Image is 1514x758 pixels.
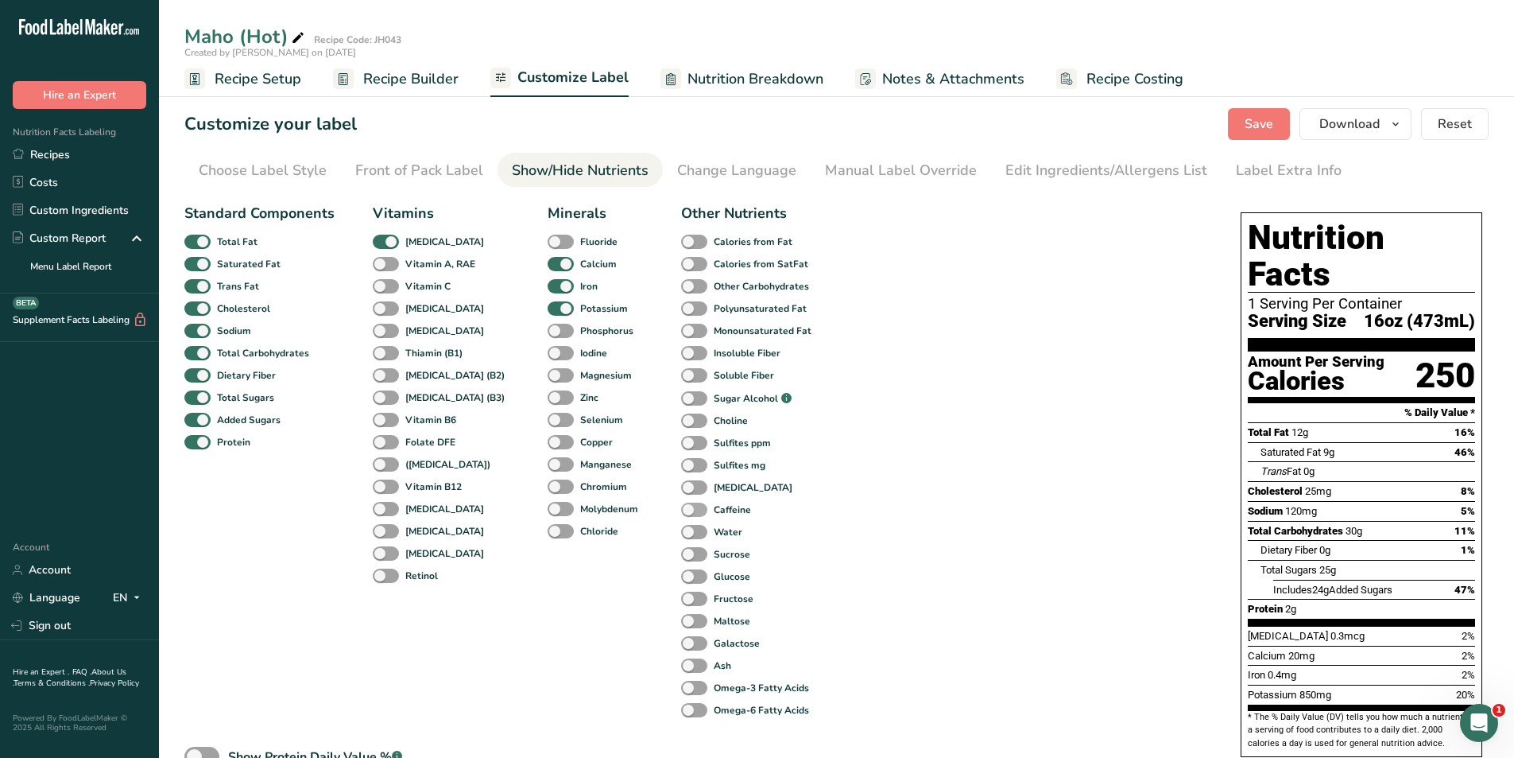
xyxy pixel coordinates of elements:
span: 11% [1454,525,1475,537]
span: 2% [1462,630,1475,642]
div: Minerals [548,203,643,224]
div: EN [113,589,146,608]
b: [MEDICAL_DATA] [405,324,484,338]
a: Privacy Policy [90,678,139,689]
a: Nutrition Breakdown [660,61,823,97]
b: Total Carbohydrates [217,346,309,360]
iframe: Intercom live chat [1460,704,1498,742]
a: Customize Label [490,60,629,98]
b: Insoluble Fiber [714,346,780,360]
span: 2% [1462,669,1475,681]
span: 16% [1454,426,1475,438]
b: Manganese [580,457,632,472]
span: Total Fat [1248,426,1289,438]
b: Total Fat [217,235,257,249]
b: Potassium [580,301,628,316]
span: 2% [1462,650,1475,662]
b: [MEDICAL_DATA] [405,235,484,249]
span: Saturated Fat [1260,446,1321,458]
span: Dietary Fiber [1260,544,1317,556]
b: Dietary Fiber [217,368,276,383]
span: Nutrition Breakdown [687,68,823,90]
h1: Customize your label [184,111,357,138]
b: Added Sugars [217,413,281,427]
div: Recipe Code: JH043 [314,33,401,47]
b: Sugar Alcohol [714,391,778,406]
section: * The % Daily Value (DV) tells you how much a nutrient in a serving of food contributes to a dail... [1248,711,1475,750]
span: 25mg [1305,485,1331,497]
b: Sodium [217,324,251,338]
b: Soluble Fiber [714,368,774,383]
b: Calories from SatFat [714,257,808,271]
div: Label Extra Info [1236,160,1342,181]
div: Standard Components [184,203,335,224]
span: Save [1245,115,1273,134]
a: Hire an Expert . [13,667,69,678]
b: Chloride [580,524,618,538]
b: [MEDICAL_DATA] [405,301,484,316]
span: 46% [1454,446,1475,458]
span: Serving Size [1248,312,1346,332]
b: Vitamin B6 [405,413,456,427]
b: [MEDICAL_DATA] [714,480,792,495]
span: 25g [1319,564,1336,576]
b: Ash [714,659,731,673]
b: Omega-6 Fatty Acids [714,703,809,717]
b: Caffeine [714,503,751,517]
div: 250 [1415,355,1475,397]
span: Recipe Builder [363,68,459,90]
a: Recipe Setup [184,61,301,97]
span: 20mg [1288,650,1315,662]
b: Vitamin B12 [405,480,462,494]
b: Iodine [580,346,607,360]
div: Manual Label Override [825,160,977,181]
span: 120mg [1285,505,1317,517]
div: Maho (Hot) [184,22,308,51]
span: Fat [1260,465,1301,477]
b: Sulfites mg [714,458,765,472]
span: 1 [1493,704,1505,717]
b: Galactose [714,636,760,651]
span: Recipe Setup [215,68,301,90]
span: 12g [1291,426,1308,438]
div: Show/Hide Nutrients [512,160,649,181]
a: Recipe Builder [333,61,459,97]
b: Sulfites ppm [714,436,771,450]
span: Potassium [1248,689,1297,701]
span: 850mg [1299,689,1331,701]
h1: Nutrition Facts [1248,220,1475,293]
b: Iron [580,279,598,293]
b: Thiamin (B1) [405,346,463,360]
b: Monounsaturated Fat [714,324,811,338]
b: Retinol [405,569,438,583]
div: Choose Label Style [199,160,327,181]
b: Folate DFE [405,435,455,449]
b: Vitamin A, RAE [405,257,475,271]
span: 47% [1454,584,1475,596]
div: 1 Serving Per Container [1248,296,1475,312]
b: Selenium [580,413,623,427]
span: Recipe Costing [1086,68,1183,90]
a: Language [13,584,80,612]
b: Water [714,525,742,539]
span: 0g [1303,465,1315,477]
span: 20% [1456,689,1475,701]
b: Trans Fat [217,279,259,293]
b: Calories from Fat [714,235,792,249]
span: 1% [1461,544,1475,556]
b: Glucose [714,569,750,584]
button: Save [1228,108,1290,140]
span: 5% [1461,505,1475,517]
b: Other Carbohydrates [714,279,809,293]
span: Sodium [1248,505,1283,517]
span: Protein [1248,603,1283,615]
a: Terms & Conditions . [14,678,90,689]
span: 24g [1312,584,1329,596]
b: [MEDICAL_DATA] [405,502,484,516]
span: Calcium [1248,650,1286,662]
div: Vitamins [373,203,509,224]
div: Change Language [677,160,796,181]
b: Saturated Fat [217,257,281,271]
span: 0.3mcg [1330,630,1365,642]
b: [MEDICAL_DATA] [405,524,484,538]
